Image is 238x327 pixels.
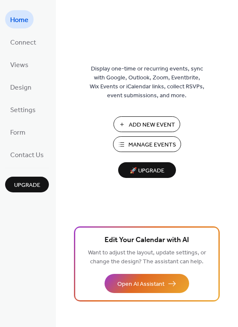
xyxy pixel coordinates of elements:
[105,274,189,293] button: Open AI Assistant
[10,149,44,162] span: Contact Us
[5,33,41,51] a: Connect
[10,59,28,72] span: Views
[10,36,36,49] span: Connect
[5,78,37,96] a: Design
[128,141,176,149] span: Manage Events
[117,280,164,289] span: Open AI Assistant
[129,121,175,130] span: Add New Event
[113,116,180,132] button: Add New Event
[5,100,41,118] a: Settings
[113,136,181,152] button: Manage Events
[123,165,171,177] span: 🚀 Upgrade
[10,14,28,27] span: Home
[105,234,189,246] span: Edit Your Calendar with AI
[5,55,34,73] a: Views
[90,65,204,100] span: Display one-time or recurring events, sync with Google, Outlook, Zoom, Eventbrite, Wix Events or ...
[10,126,25,139] span: Form
[5,177,49,192] button: Upgrade
[118,162,176,178] button: 🚀 Upgrade
[10,81,31,94] span: Design
[88,247,206,268] span: Want to adjust the layout, update settings, or change the design? The assistant can help.
[5,10,34,28] a: Home
[10,104,36,117] span: Settings
[14,181,40,190] span: Upgrade
[5,123,31,141] a: Form
[5,145,49,163] a: Contact Us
